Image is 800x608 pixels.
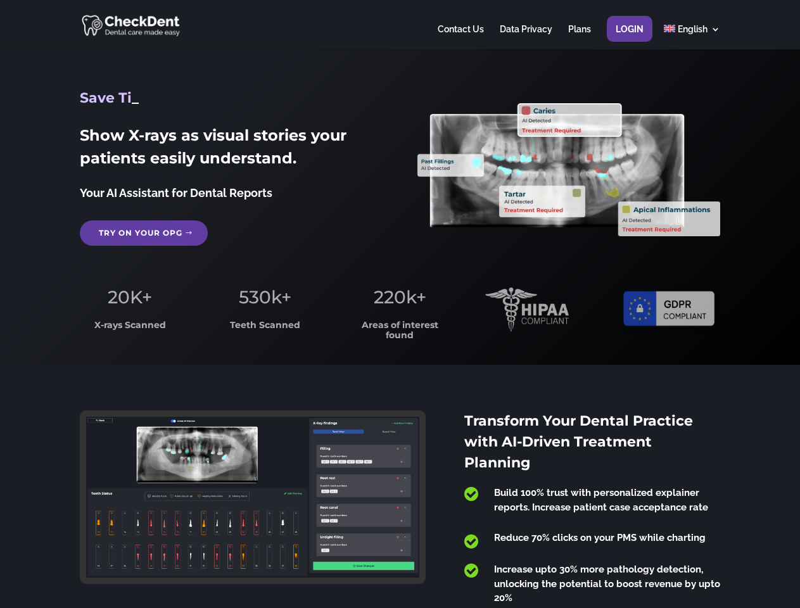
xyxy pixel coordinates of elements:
a: Login [616,25,644,49]
span: 530k+ [239,286,291,308]
span:  [464,533,478,550]
a: Try on your OPG [80,220,208,246]
span: _ [132,89,139,106]
span: Increase upto 30% more pathology detection, unlocking the potential to boost revenue by upto 20% [494,564,720,604]
span: Your AI Assistant for Dental Reports [80,186,272,199]
img: CheckDent AI [82,13,181,37]
a: Data Privacy [500,25,552,49]
span: Reduce 70% clicks on your PMS while charting [494,532,706,543]
h2: Show X-rays as visual stories your patients easily understand. [80,124,382,176]
span:  [464,562,478,579]
a: Plans [568,25,591,49]
a: Contact Us [438,25,484,49]
span: Build 100% trust with personalized explainer reports. Increase patient case acceptance rate [494,487,708,513]
span: English [678,24,708,34]
h3: Areas of interest found [350,320,450,346]
span: Transform Your Dental Practice with AI-Driven Treatment Planning [464,412,693,471]
span: 20K+ [108,286,152,308]
a: English [664,25,720,49]
span: 220k+ [374,286,426,308]
span:  [464,486,478,502]
img: X_Ray_annotated [417,103,720,236]
span: Save Ti [80,89,132,106]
